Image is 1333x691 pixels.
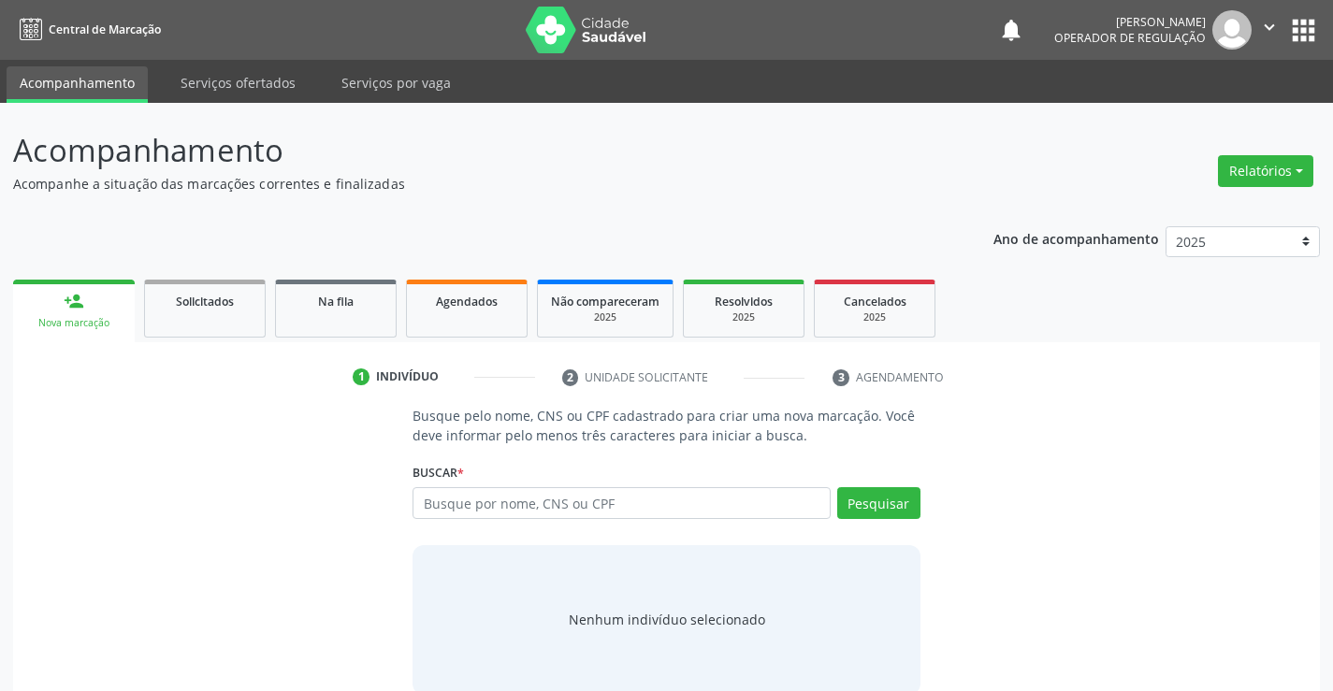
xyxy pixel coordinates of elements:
[551,294,659,310] span: Não compareceram
[844,294,906,310] span: Cancelados
[376,368,439,385] div: Indivíduo
[828,310,921,324] div: 2025
[715,294,773,310] span: Resolvidos
[13,14,161,45] a: Central de Marcação
[436,294,498,310] span: Agendados
[1252,10,1287,50] button: 
[13,174,928,194] p: Acompanhe a situação das marcações correntes e finalizadas
[413,406,920,445] p: Busque pelo nome, CNS ou CPF cadastrado para criar uma nova marcação. Você deve informar pelo men...
[318,294,354,310] span: Na fila
[1212,10,1252,50] img: img
[167,66,309,99] a: Serviços ofertados
[1054,30,1206,46] span: Operador de regulação
[1287,14,1320,47] button: apps
[697,310,790,324] div: 2025
[413,458,464,487] label: Buscar
[26,316,122,330] div: Nova marcação
[328,66,464,99] a: Serviços por vaga
[837,487,920,519] button: Pesquisar
[993,226,1159,250] p: Ano de acompanhamento
[49,22,161,37] span: Central de Marcação
[551,310,659,324] div: 2025
[1054,14,1206,30] div: [PERSON_NAME]
[1218,155,1313,187] button: Relatórios
[13,127,928,174] p: Acompanhamento
[7,66,148,103] a: Acompanhamento
[998,17,1024,43] button: notifications
[413,487,830,519] input: Busque por nome, CNS ou CPF
[64,291,84,311] div: person_add
[569,610,765,629] div: Nenhum indivíduo selecionado
[176,294,234,310] span: Solicitados
[1259,17,1280,37] i: 
[353,368,369,385] div: 1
